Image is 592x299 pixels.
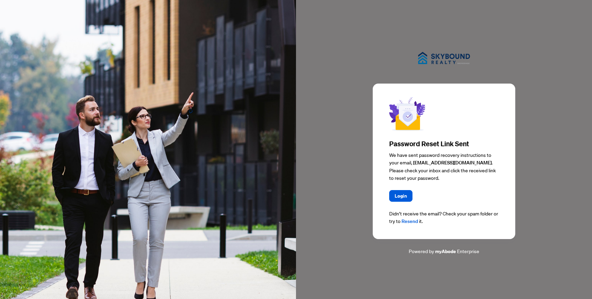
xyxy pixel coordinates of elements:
button: Resend [402,218,418,225]
div: Didn’t receive the email? Check your spam folder or try to it. [389,210,499,225]
img: Mail Sent [389,97,425,131]
button: Login [389,190,412,202]
h3: Password Reset Link sent [389,139,499,149]
img: ma-logo [410,44,478,72]
span: Powered by [409,248,434,254]
span: Login [395,190,407,201]
div: We have sent password recovery instructions to your email, . Please check your inbox and click th... [389,151,499,182]
span: Enterprise [457,248,479,254]
a: myAbode [435,248,456,255]
span: [EMAIL_ADDRESS][DOMAIN_NAME] [413,160,492,166]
